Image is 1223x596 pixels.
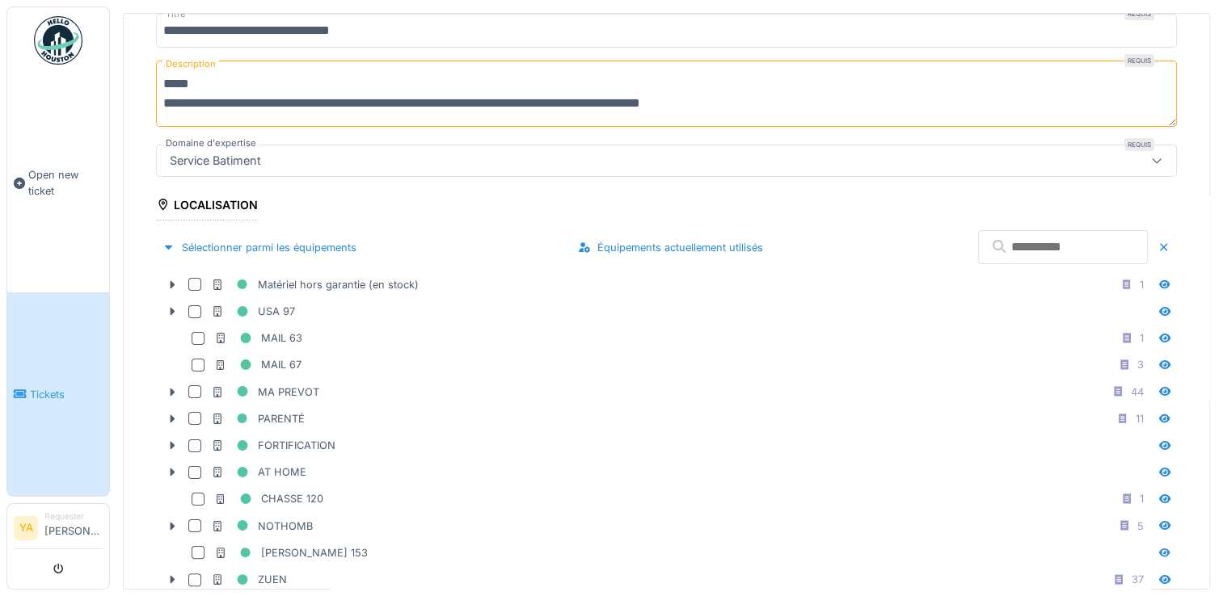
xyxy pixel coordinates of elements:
[156,237,363,258] div: Sélectionner parmi les équipements
[30,387,103,402] span: Tickets
[34,16,82,65] img: Badge_color-CXgf-gQk.svg
[7,73,109,292] a: Open new ticket
[211,516,313,536] div: NOTHOMB
[14,510,103,549] a: YA Requester[PERSON_NAME]
[214,543,368,563] div: [PERSON_NAME] 153
[211,462,306,482] div: AT HOME
[156,193,258,220] div: Localisation
[1140,277,1144,292] div: 1
[162,54,219,74] label: Description
[211,275,419,295] div: Matériel hors garantie (en stock)
[162,7,189,21] label: Titre
[1137,357,1144,372] div: 3
[1137,518,1144,534] div: 5
[1132,572,1144,587] div: 37
[211,435,335,455] div: FORTIFICATION
[571,237,770,258] div: Équipements actuellement utilisés
[1140,330,1144,346] div: 1
[1136,411,1144,426] div: 11
[211,301,295,321] div: USA 97
[14,516,38,540] li: YA
[163,152,268,170] div: Service Batiment
[214,489,323,509] div: CHASSE 120
[162,136,259,150] label: Domaine d'expertise
[1131,384,1144,400] div: 44
[1124,138,1154,151] div: Requis
[214,355,302,375] div: MAIL 67
[1140,491,1144,506] div: 1
[44,510,103,523] div: Requester
[1124,54,1154,67] div: Requis
[44,510,103,545] li: [PERSON_NAME]
[7,292,109,496] a: Tickets
[1124,7,1154,20] div: Requis
[211,409,305,429] div: PARENTÉ
[214,328,302,348] div: MAIL 63
[211,569,287,590] div: ZUEN
[28,167,103,198] span: Open new ticket
[211,382,319,402] div: MA PREVOT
